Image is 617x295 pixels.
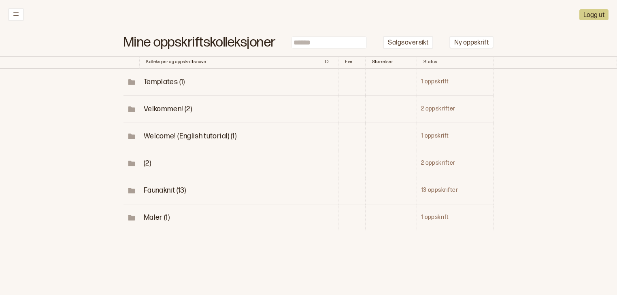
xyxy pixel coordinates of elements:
[417,96,494,123] td: 2 oppskrifter
[124,187,139,195] span: Toggle Row Expanded
[144,213,170,222] span: Toggle Row Expanded
[144,78,185,86] span: Toggle Row Expanded
[417,150,494,177] td: 2 oppskrifter
[365,56,417,69] th: Toggle SortBy
[383,36,433,49] button: Salgsoversikt
[124,159,139,168] span: Toggle Row Expanded
[388,39,428,47] p: Salgsoversikt
[124,214,139,222] span: Toggle Row Expanded
[579,9,608,20] button: Logg ut
[144,132,236,140] span: Toggle Row Expanded
[144,186,186,195] span: Toggle Row Expanded
[123,38,276,47] h1: Mine oppskriftskolleksjoner
[123,56,140,69] th: Toggle SortBy
[417,204,494,231] td: 1 oppskrift
[140,56,318,69] th: Kolleksjon- og oppskriftsnavn
[417,123,494,150] td: 1 oppskrift
[124,78,139,86] span: Toggle Row Expanded
[144,105,192,113] span: Toggle Row Expanded
[338,56,365,69] th: Toggle SortBy
[417,177,494,204] td: 13 oppskrifter
[417,69,494,96] td: 1 oppskrift
[417,56,494,69] th: Toggle SortBy
[318,56,338,69] th: Toggle SortBy
[124,105,139,113] span: Toggle Row Expanded
[124,132,139,140] span: Toggle Row Expanded
[144,159,151,168] span: Toggle Row Expanded
[449,36,494,49] button: Ny oppskrift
